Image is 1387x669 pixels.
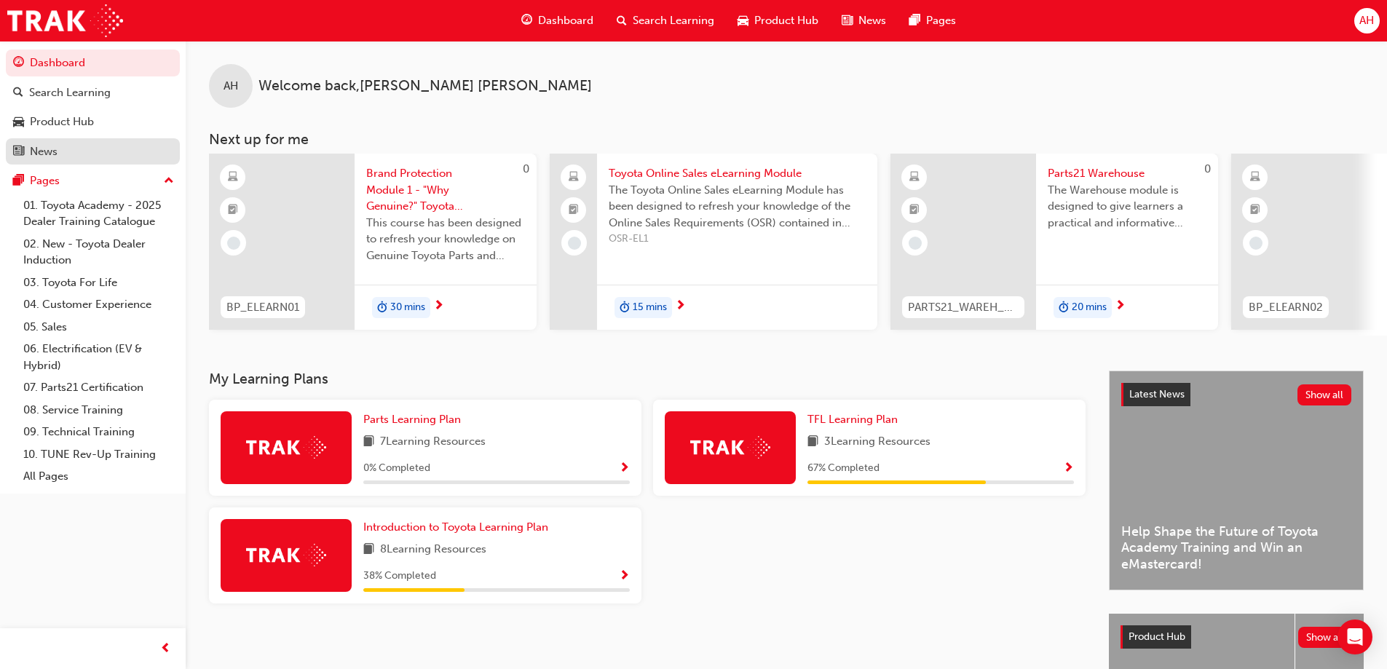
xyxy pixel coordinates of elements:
img: Trak [246,544,326,566]
span: search-icon [617,12,627,30]
span: search-icon [13,87,23,100]
button: Show all [1298,627,1353,648]
span: This course has been designed to refresh your knowledge on Genuine Toyota Parts and Accessories s... [366,215,525,264]
span: learningResourceType_ELEARNING-icon [909,168,920,187]
a: Search Learning [6,79,180,106]
span: booktick-icon [228,201,238,220]
span: Help Shape the Future of Toyota Academy Training and Win an eMastercard! [1121,523,1351,573]
span: Brand Protection Module 1 - "Why Genuine?" Toyota Genuine Parts and Accessories [366,165,525,215]
a: Latest NewsShow all [1121,383,1351,406]
span: 0 [523,162,529,175]
span: Parts21 Warehouse [1048,165,1206,182]
a: Product HubShow all [1121,625,1352,649]
span: booktick-icon [909,201,920,220]
span: 38 % Completed [363,568,436,585]
span: learningResourceType_ELEARNING-icon [228,168,238,187]
a: Latest NewsShow allHelp Shape the Future of Toyota Academy Training and Win an eMastercard! [1109,371,1364,590]
span: up-icon [164,172,174,191]
span: Introduction to Toyota Learning Plan [363,520,548,534]
span: Parts Learning Plan [363,413,461,426]
div: Pages [30,173,60,189]
span: The Toyota Online Sales eLearning Module has been designed to refresh your knowledge of the Onlin... [609,182,866,231]
a: search-iconSearch Learning [605,6,726,36]
a: 10. TUNE Rev-Up Training [17,443,180,466]
span: booktick-icon [569,201,579,220]
span: 7 Learning Resources [380,433,486,451]
a: Dashboard [6,50,180,76]
span: duration-icon [1059,298,1069,317]
h3: Next up for me [186,131,1387,148]
span: Show Progress [619,462,630,475]
button: DashboardSearch LearningProduct HubNews [6,47,180,167]
img: Trak [7,4,123,37]
span: 0 [1204,162,1211,175]
img: Trak [246,436,326,459]
div: News [30,143,58,160]
a: 0BP_ELEARN01Brand Protection Module 1 - "Why Genuine?" Toyota Genuine Parts and AccessoriesThis c... [209,154,537,330]
button: AH [1354,8,1380,33]
a: Product Hub [6,108,180,135]
span: Show Progress [1063,462,1074,475]
span: learningRecordVerb_NONE-icon [568,237,581,250]
h3: My Learning Plans [209,371,1086,387]
div: Product Hub [30,114,94,130]
span: BP_ELEARN02 [1249,299,1323,316]
div: Open Intercom Messenger [1337,619,1372,654]
span: 30 mins [390,299,425,316]
span: OSR-EL1 [609,231,866,248]
span: book-icon [363,433,374,451]
span: 20 mins [1072,299,1107,316]
a: 09. Technical Training [17,421,180,443]
a: 08. Service Training [17,399,180,421]
span: car-icon [13,116,24,129]
a: Toyota Online Sales eLearning ModuleThe Toyota Online Sales eLearning Module has been designed to... [550,154,877,330]
span: car-icon [738,12,748,30]
a: 04. Customer Experience [17,293,180,316]
a: 07. Parts21 Certification [17,376,180,399]
span: news-icon [842,12,853,30]
button: Pages [6,167,180,194]
span: BP_ELEARN01 [226,299,299,316]
span: Dashboard [538,12,593,29]
span: Product Hub [1129,630,1185,643]
a: car-iconProduct Hub [726,6,830,36]
a: Introduction to Toyota Learning Plan [363,519,554,536]
span: book-icon [363,541,374,559]
button: Show all [1297,384,1352,405]
span: next-icon [1115,300,1126,313]
a: news-iconNews [830,6,898,36]
span: duration-icon [377,298,387,317]
span: Toyota Online Sales eLearning Module [609,165,866,182]
span: laptop-icon [569,168,579,187]
span: News [858,12,886,29]
span: Show Progress [619,570,630,583]
span: 15 mins [633,299,667,316]
span: learningResourceType_ELEARNING-icon [1250,168,1260,187]
span: duration-icon [620,298,630,317]
span: pages-icon [909,12,920,30]
span: Product Hub [754,12,818,29]
span: 3 Learning Resources [824,433,930,451]
span: learningRecordVerb_NONE-icon [909,237,922,250]
a: 01. Toyota Academy - 2025 Dealer Training Catalogue [17,194,180,233]
span: prev-icon [160,640,171,658]
span: learningRecordVerb_NONE-icon [227,237,240,250]
span: guage-icon [521,12,532,30]
a: 0PARTS21_WAREH_N1021_ELParts21 WarehouseThe Warehouse module is designed to give learners a pract... [890,154,1218,330]
span: Pages [926,12,956,29]
span: guage-icon [13,57,24,70]
span: Welcome back , [PERSON_NAME] [PERSON_NAME] [258,78,592,95]
button: Show Progress [619,567,630,585]
a: 03. Toyota For Life [17,272,180,294]
div: Search Learning [29,84,111,101]
a: TFL Learning Plan [807,411,904,428]
a: guage-iconDashboard [510,6,605,36]
span: next-icon [675,300,686,313]
span: TFL Learning Plan [807,413,898,426]
span: AH [1359,12,1374,29]
a: All Pages [17,465,180,488]
span: 8 Learning Resources [380,541,486,559]
a: 02. New - Toyota Dealer Induction [17,233,180,272]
